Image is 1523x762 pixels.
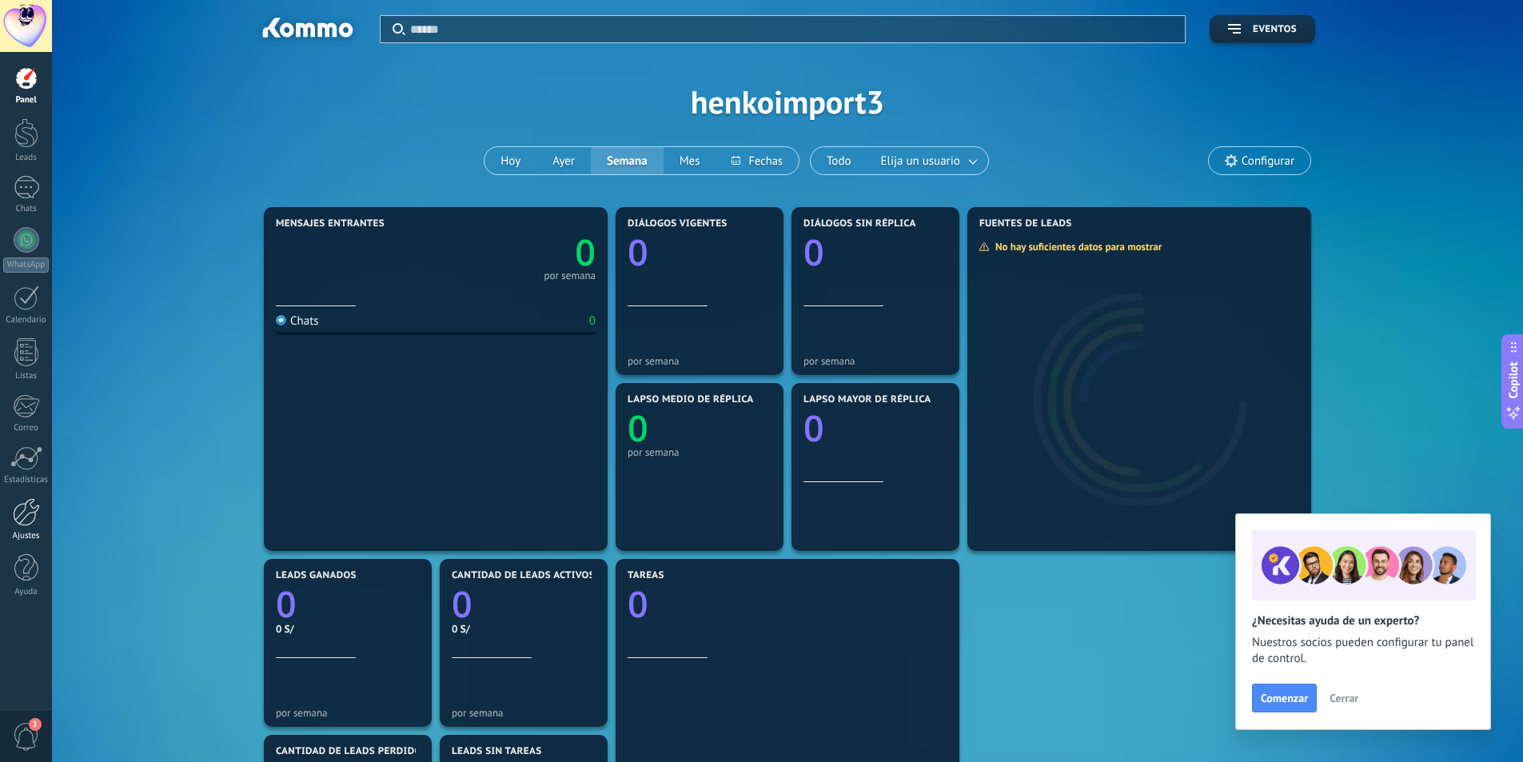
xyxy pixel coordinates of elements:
button: Comenzar [1252,684,1317,712]
span: Comenzar [1261,692,1308,704]
div: Chats [3,204,50,214]
img: Chats [276,315,286,325]
div: Estadísticas [3,475,50,485]
div: Panel [3,95,50,106]
a: 0 [436,228,596,277]
button: Todo [811,147,867,174]
button: Eventos [1210,15,1315,43]
h2: ¿Necesitas ayuda de un experto? [1252,613,1474,628]
button: Cerrar [1322,686,1366,710]
button: Mes [664,147,716,174]
span: Tareas [628,570,664,581]
div: por semana [276,707,420,719]
span: Lapso mayor de réplica [803,394,931,405]
button: Hoy [484,147,536,174]
div: Listas [3,371,50,381]
text: 0 [803,404,824,453]
text: 0 [575,228,596,277]
span: Copilot [1505,361,1521,398]
text: 0 [452,580,472,628]
span: Diálogos sin réplica [803,218,916,229]
span: Leads ganados [276,570,357,581]
div: por semana [628,446,771,458]
span: Diálogos vigentes [628,218,728,229]
span: Cerrar [1330,692,1358,704]
button: Elija un usuario [867,147,988,174]
div: Calendario [3,315,50,325]
button: Fechas [716,147,798,174]
text: 0 [628,228,648,277]
div: por semana [628,355,771,367]
div: Leads [3,153,50,163]
div: 0 [589,313,596,329]
span: Cantidad de leads perdidos [276,746,428,757]
span: 2 [29,718,42,731]
div: Ajustes [3,531,50,541]
span: Cantidad de leads activos [452,570,595,581]
text: 0 [628,580,648,628]
span: Lapso medio de réplica [628,394,754,405]
span: Configurar [1242,154,1294,168]
a: 0 [628,580,947,628]
a: 0 [452,580,596,628]
span: Nuestros socios pueden configurar tu panel de control. [1252,635,1474,667]
div: WhatsApp [3,257,49,273]
span: Fuentes de leads [979,218,1072,229]
span: Leads sin tareas [452,746,541,757]
text: 0 [628,404,648,453]
div: 0 S/ [276,622,420,636]
button: Semana [591,147,664,174]
div: Chats [276,313,319,329]
div: Correo [3,423,50,433]
text: 0 [276,580,297,628]
div: por semana [544,272,596,280]
span: Eventos [1253,24,1297,35]
div: 0 S/ [452,622,596,636]
div: por semana [452,707,596,719]
a: 0 [276,580,420,628]
div: No hay suficientes datos para mostrar [979,240,1173,253]
div: por semana [803,355,947,367]
span: Mensajes entrantes [276,218,385,229]
div: Ayuda [3,587,50,597]
text: 0 [803,228,824,277]
button: Ayer [536,147,591,174]
span: Elija un usuario [878,150,963,172]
